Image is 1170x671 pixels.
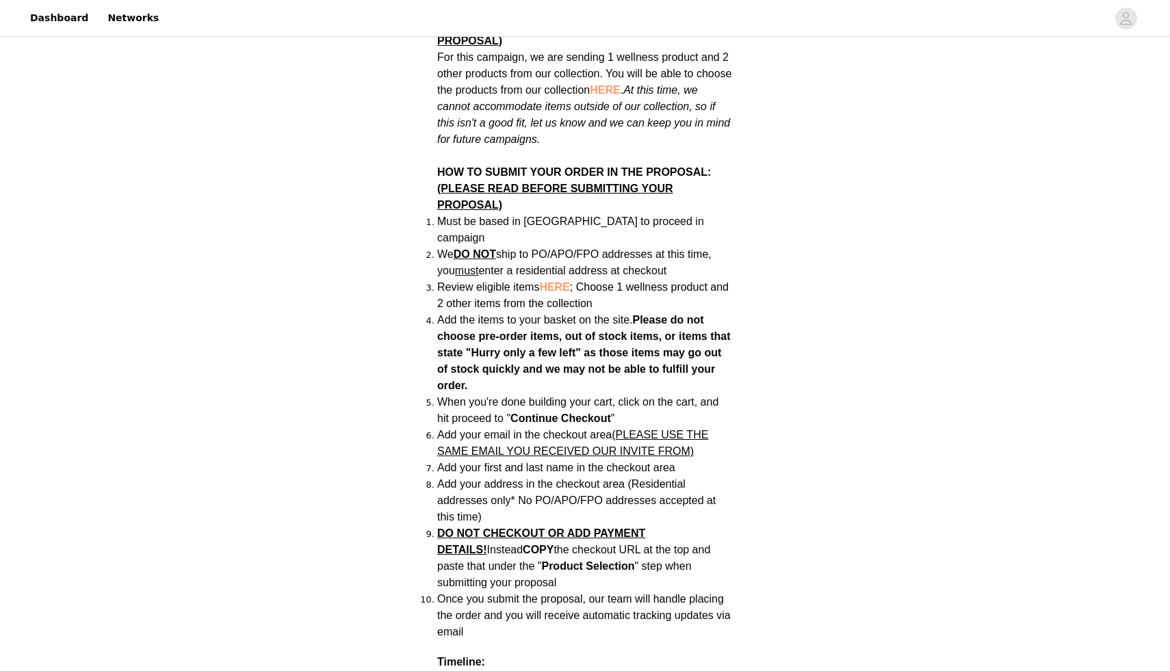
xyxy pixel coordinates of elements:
[437,396,718,424] span: When you're done building your cart, click on the cart, and hit proceed to " "
[541,560,634,572] strong: Product Selection
[1119,8,1132,29] div: avatar
[437,429,708,457] span: Add your email in the checkout area
[437,248,712,276] span: We ship to PO/APO/FPO addresses at this time, you enter a residential address at checkout
[437,478,716,523] span: Add your address in the checkout area (Residential addresses only* No PO/APO/FPO addresses accept...
[437,183,673,211] span: (PLEASE READ BEFORE SUBMITTING YOUR PROPOSAL)
[437,314,633,326] span: Add the items to your basket on the site.
[437,314,731,391] strong: Please do not choose pre-order items, out of stock items, or items that state "Hurry only a few l...
[99,3,167,34] a: Networks
[437,281,729,309] span: Review eligible items
[437,281,729,309] span: ; Choose 1 wellness product and 2 other items from the collection
[539,281,569,293] a: HERE
[510,412,611,424] strong: Continue Checkout
[523,544,554,555] strong: COPY
[454,248,496,260] strong: DO NOT
[437,51,731,145] span: For this campaign, we are sending 1 wellness product and 2 other products from our collection. Yo...
[437,527,710,588] span: Instead the checkout URL at the top and paste that under the " " step when submitting your proposal
[590,84,620,96] a: HERE
[437,462,675,473] span: Add your first and last name in the checkout area
[22,3,96,34] a: Dashboard
[437,656,485,668] strong: Timeline:
[437,593,731,637] span: Once you submit the proposal, our team will handle placing the order and you will receive automat...
[437,215,704,244] span: Must be based in [GEOGRAPHIC_DATA] to proceed in campaign
[437,166,711,211] strong: HOW TO SUBMIT YOUR ORDER IN THE PROPOSAL:
[437,527,645,555] span: DO NOT CHECKOUT OR ADD PAYMENT DETAILS!
[455,265,479,276] span: must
